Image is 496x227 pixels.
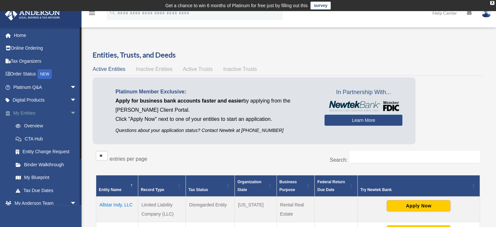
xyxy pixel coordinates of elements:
th: Record Type: Activate to sort [138,175,186,197]
p: Click "Apply Now" next to one of your entities to start an application. [115,115,315,124]
i: menu [88,9,96,17]
span: Active Entities [93,66,125,72]
a: Home [5,29,86,42]
i: search [109,9,116,16]
a: Online Ordering [5,42,86,55]
div: Try Newtek Bank [360,186,470,194]
label: Search: [330,157,348,163]
th: Entity Name: Activate to invert sorting [96,175,138,197]
td: Rental Real Estate [277,197,315,222]
span: arrow_drop_down [70,94,83,107]
span: Active Trusts [183,66,213,72]
th: Tax Status: Activate to sort [186,175,235,197]
a: Learn More [324,115,402,126]
th: Business Purpose: Activate to sort [277,175,315,197]
a: survey [310,2,331,9]
div: NEW [38,69,52,79]
th: Organization State: Activate to sort [235,175,277,197]
label: entries per page [110,156,147,162]
p: Platinum Member Exclusive: [115,87,315,96]
img: Anderson Advisors Platinum Portal [3,8,62,21]
td: Disregarded Entity [186,197,235,222]
button: Apply Now [387,200,450,211]
a: Digital Productsarrow_drop_down [5,94,86,107]
a: My Anderson Teamarrow_drop_down [5,197,86,210]
img: NewtekBankLogoSM.png [328,101,399,111]
span: Tax Status [188,187,208,192]
span: Entity Name [99,187,121,192]
p: Questions about your application status? Contact Newtek at [PHONE_NUMBER] [115,126,315,135]
a: Binder Walkthrough [9,158,86,171]
span: Inactive Trusts [223,66,257,72]
a: Overview [9,120,83,133]
h3: Entities, Trusts, and Deeds [93,50,483,60]
span: Business Purpose [279,180,297,192]
td: [US_STATE] [235,197,277,222]
span: Federal Return Due Date [317,180,345,192]
a: Platinum Q&Aarrow_drop_down [5,81,86,94]
span: arrow_drop_down [70,197,83,210]
span: arrow_drop_down [70,106,83,120]
div: close [490,1,494,5]
span: In Partnership With... [324,87,402,98]
a: Tax Due Dates [9,184,86,197]
span: Record Type [141,187,164,192]
a: Order StatusNEW [5,68,86,81]
td: Allstar Indy, LLC [96,197,138,222]
img: User Pic [481,8,491,18]
a: CTA Hub [9,132,86,145]
a: My Blueprint [9,171,86,184]
span: arrow_drop_down [70,81,83,94]
th: Federal Return Due Date: Activate to sort [315,175,358,197]
div: Get a chance to win 6 months of Platinum for free just by filling out this [165,2,308,9]
span: Apply for business bank accounts faster and easier [115,98,243,104]
p: by applying from the [PERSON_NAME] Client Portal. [115,96,315,115]
a: Entity Change Request [9,145,86,158]
a: Tax Organizers [5,55,86,68]
a: menu [88,11,96,17]
span: Organization State [237,180,261,192]
th: Try Newtek Bank : Activate to sort [357,175,480,197]
td: Limited Liability Company (LLC) [138,197,186,222]
a: My Entitiesarrow_drop_down [5,106,86,120]
span: Inactive Entities [136,66,173,72]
